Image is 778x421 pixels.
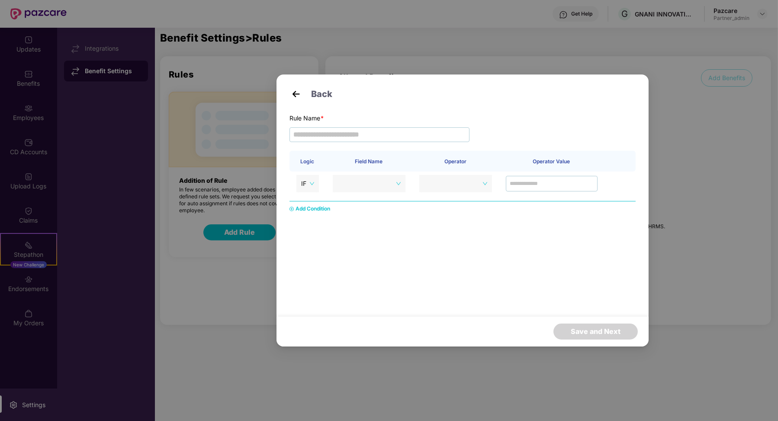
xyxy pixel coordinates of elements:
[311,88,332,100] span: Back
[296,205,330,213] div: Add Condition
[301,177,314,190] span: IF
[289,151,326,172] th: Logic
[326,151,412,172] th: Field Name
[553,324,638,340] button: Save and Next
[289,205,294,213] img: Add condition icon
[412,151,499,172] th: Operator
[289,113,636,123] div: Rule Name
[289,87,302,100] img: back-arrow
[499,151,604,172] th: Operator Value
